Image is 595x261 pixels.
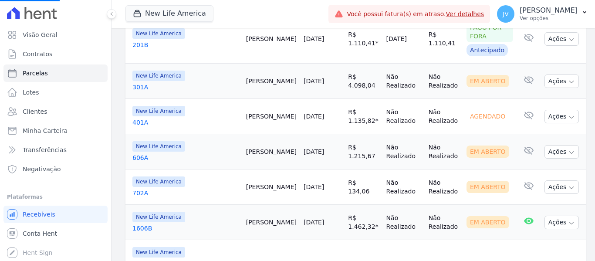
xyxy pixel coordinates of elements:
a: Transferências [3,141,108,159]
button: Ações [544,145,579,159]
td: Não Realizado [425,169,463,205]
td: R$ 134,06 [345,169,382,205]
td: R$ 1.462,32 [345,205,382,240]
a: Recebíveis [3,206,108,223]
span: New Life America [132,106,185,116]
td: [PERSON_NAME] [243,14,300,64]
a: Ver detalhes [446,10,484,17]
td: Não Realizado [425,99,463,134]
td: Não Realizado [383,205,425,240]
span: New Life America [132,71,185,81]
a: [DATE] [304,113,324,120]
span: Lotes [23,88,39,97]
button: Ações [544,75,579,88]
a: 301A [132,83,239,92]
div: Antecipado [467,44,508,56]
div: Em Aberto [467,75,509,87]
button: Ações [544,216,579,229]
span: Você possui fatura(s) em atraso. [347,10,484,19]
span: JV [503,11,509,17]
a: [DATE] [304,148,324,155]
a: Contratos [3,45,108,63]
span: New Life America [132,176,185,187]
td: R$ 1.215,67 [345,134,382,169]
td: R$ 1.110,41 [425,14,463,64]
a: 401A [132,118,239,127]
span: Contratos [23,50,52,58]
span: Conta Hent [23,229,57,238]
td: Não Realizado [425,134,463,169]
a: 702A [132,189,239,197]
span: Negativação [23,165,61,173]
button: Ações [544,110,579,123]
a: 1606B [132,224,239,233]
a: 606A [132,153,239,162]
div: Plataformas [7,192,104,202]
a: [DATE] [304,78,324,85]
span: Parcelas [23,69,48,78]
p: [PERSON_NAME] [520,6,578,15]
button: Ações [544,32,579,46]
span: New Life America [132,212,185,222]
td: Não Realizado [425,205,463,240]
span: Minha Carteira [23,126,68,135]
td: Não Realizado [425,64,463,99]
td: [PERSON_NAME] [243,205,300,240]
td: Não Realizado [383,99,425,134]
a: Negativação [3,160,108,178]
button: Ações [544,180,579,194]
a: Parcelas [3,64,108,82]
td: [PERSON_NAME] [243,134,300,169]
td: Não Realizado [383,134,425,169]
a: [DATE] [304,35,324,42]
span: Visão Geral [23,31,57,39]
a: Minha Carteira [3,122,108,139]
div: Pago por fora [467,21,513,42]
a: Clientes [3,103,108,120]
button: New Life America [125,5,213,22]
td: Não Realizado [383,64,425,99]
a: Lotes [3,84,108,101]
span: Transferências [23,146,67,154]
td: [PERSON_NAME] [243,64,300,99]
span: Clientes [23,107,47,116]
p: Ver opções [520,15,578,22]
a: [DATE] [304,219,324,226]
td: R$ 4.098,04 [345,64,382,99]
div: Em Aberto [467,181,509,193]
div: Em Aberto [467,146,509,158]
td: [DATE] [383,14,425,64]
td: [PERSON_NAME] [243,99,300,134]
td: [PERSON_NAME] [243,169,300,205]
span: Recebíveis [23,210,55,219]
span: New Life America [132,141,185,152]
a: 201B [132,41,239,49]
button: JV [PERSON_NAME] Ver opções [490,2,595,26]
td: R$ 1.110,41 [345,14,382,64]
td: R$ 1.135,82 [345,99,382,134]
a: [DATE] [304,183,324,190]
a: Conta Hent [3,225,108,242]
span: New Life America [132,28,185,39]
div: Em Aberto [467,216,509,228]
div: Agendado [467,110,509,122]
a: Visão Geral [3,26,108,44]
td: Não Realizado [383,169,425,205]
span: New Life America [132,247,185,258]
